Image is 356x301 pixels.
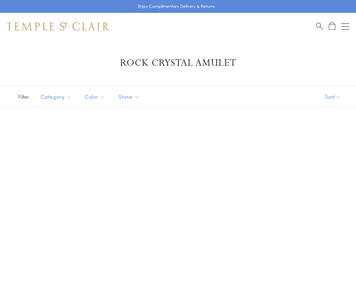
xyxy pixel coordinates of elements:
[341,22,349,31] button: Open navigation
[7,22,109,31] img: Temple St. Clair
[329,22,335,31] a: Open Shopping Bag
[115,93,144,101] span: Stone
[81,93,110,101] span: Color
[114,89,144,104] button: Stone
[36,89,76,104] button: Category
[138,3,215,10] p: Enjoy Complimentary Delivery & Returns
[310,86,356,107] button: Show sort by
[37,93,76,101] span: Category
[80,89,110,104] button: Color
[316,22,323,31] a: Search
[17,57,339,69] h1: Rock Crystal Amulet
